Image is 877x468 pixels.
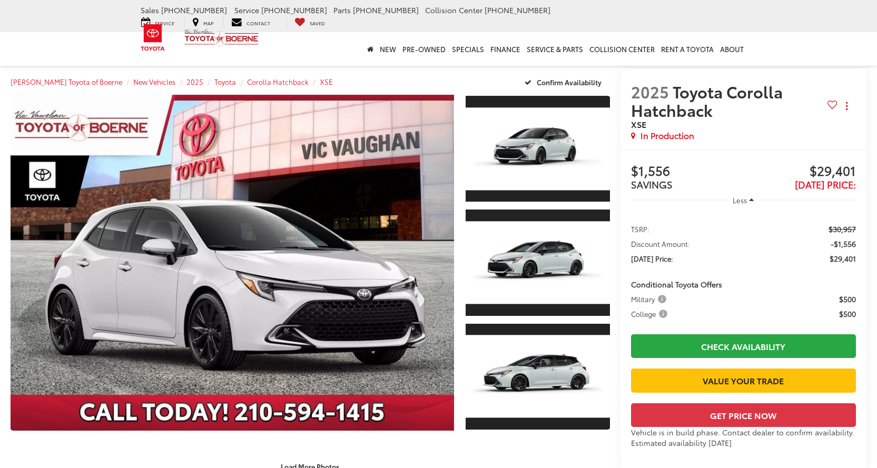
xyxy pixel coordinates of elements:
span: [PHONE_NUMBER] [353,5,419,15]
a: Service & Parts: Opens in a new tab [524,32,586,66]
button: College [631,308,671,319]
span: Saved [310,19,325,26]
span: $1,556 [631,164,744,180]
span: Confirm Availability [537,77,602,87]
span: $500 [839,294,856,304]
a: Finance [487,32,524,66]
span: Collision Center [425,5,482,15]
span: $29,401 [830,253,856,264]
span: TSRP: [631,224,649,234]
span: Service [155,19,174,26]
span: [PHONE_NUMBER] [161,5,227,15]
button: Actions [837,97,856,115]
button: Get Price Now [631,403,856,427]
span: Contact [247,19,270,26]
button: Confirm Availability [519,73,610,91]
span: -$1,556 [831,238,856,249]
a: Expand Photo 2 [466,208,610,316]
a: Contact [223,17,278,28]
span: In Production [640,130,694,142]
span: 2025 [631,80,669,103]
span: $29,401 [743,164,856,180]
div: Vehicle is in build phase. Contact dealer to confirm availability. Estimated availability [DATE] [631,427,856,448]
img: Vic Vaughan Toyota of Boerne [184,28,259,47]
a: 2025 [186,77,203,86]
a: [PERSON_NAME] Toyota of Boerne [11,77,122,86]
span: [PHONE_NUMBER] [485,5,550,15]
a: Expand Photo 3 [466,323,610,431]
a: Value Your Trade [631,369,856,392]
button: Less [727,191,759,210]
a: XSE [320,77,333,86]
span: [PHONE_NUMBER] [261,5,327,15]
span: dropdown dots [846,102,848,110]
a: Check Availability [631,334,856,358]
span: [DATE] Price: [631,253,673,264]
span: Service [234,5,259,15]
a: Specials [449,32,487,66]
span: Conditional Toyota Offers [631,279,722,290]
img: 2025 Toyota Corolla Hatchback XSE [464,335,611,418]
span: Discount Amount: [631,238,690,249]
span: Parts [333,5,351,15]
img: 2025 Toyota Corolla Hatchback XSE [464,221,611,304]
span: XSE [631,118,646,130]
a: Map [184,17,221,28]
img: Toyota [133,21,173,55]
span: $30,957 [829,224,856,234]
a: Toyota [214,77,236,86]
a: Pre-Owned [399,32,449,66]
span: Sales [141,5,159,15]
a: My Saved Vehicles [287,17,333,28]
a: Corolla Hatchback [247,77,309,86]
span: College [631,308,669,319]
span: [DATE] Price: [795,177,856,191]
span: Toyota Corolla Hatchback [631,80,783,121]
span: Map [203,19,213,26]
a: New Vehicles [133,77,175,86]
button: Military [631,294,670,304]
span: SAVINGS [631,177,673,191]
a: About [717,32,747,66]
a: Service [133,17,182,28]
a: Rent a Toyota [658,32,717,66]
img: 2025 Toyota Corolla Hatchback XSE [464,107,611,190]
a: Expand Photo 0 [11,95,454,431]
a: Expand Photo 1 [466,95,610,203]
a: Collision Center [586,32,658,66]
img: 2025 Toyota Corolla Hatchback XSE [6,93,458,432]
span: Less [733,195,747,205]
a: New [377,32,399,66]
span: Military [631,294,668,304]
a: Home [364,32,377,66]
span: $500 [839,308,856,319]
